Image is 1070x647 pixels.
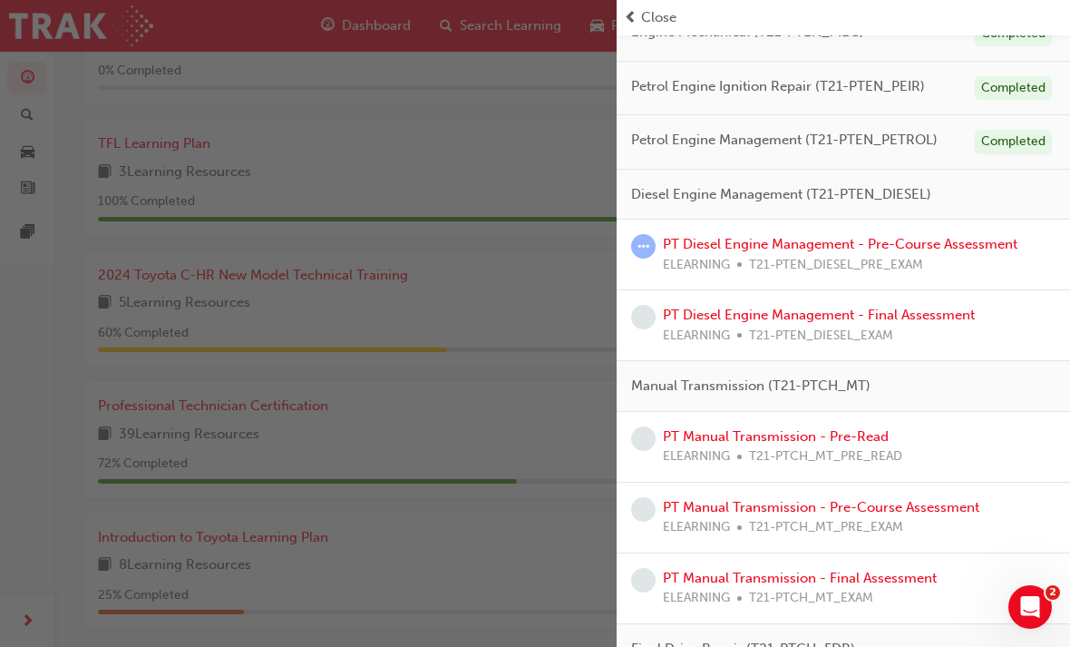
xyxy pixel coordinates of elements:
[1046,585,1060,600] span: 2
[663,307,975,323] a: PT Diesel Engine Management - Final Assessment
[624,7,1063,28] button: prev-iconClose
[663,428,889,445] a: PT Manual Transmission - Pre-Read
[663,499,979,515] a: PT Manual Transmission - Pre-Course Assessment
[631,184,931,205] span: Diesel Engine Management (T21-PTEN_DIESEL)
[749,255,923,276] span: T21-PTEN_DIESEL_PRE_EXAM
[641,7,676,28] span: Close
[663,236,1017,252] a: PT Diesel Engine Management - Pre-Course Assessment
[663,517,730,538] span: ELEARNING
[663,446,730,467] span: ELEARNING
[663,326,730,347] span: ELEARNING
[631,234,656,259] span: learningRecordVerb_ATTEMPT-icon
[631,130,938,151] span: Petrol Engine Management (T21-PTEN_PETROL)
[749,326,893,347] span: T21-PTEN_DIESEL_EXAM
[975,76,1052,101] div: Completed
[749,588,873,609] span: T21-PTCH_MT_EXAM
[975,130,1052,154] div: Completed
[631,568,656,593] span: learningRecordVerb_NONE-icon
[631,426,656,451] span: learningRecordVerb_NONE-icon
[663,255,730,276] span: ELEARNING
[631,497,656,522] span: learningRecordVerb_NONE-icon
[1008,585,1052,629] iframe: Intercom live chat
[631,76,925,97] span: Petrol Engine Ignition Repair (T21-PTEN_PEIR)
[631,305,656,329] span: learningRecordVerb_NONE-icon
[663,588,730,609] span: ELEARNING
[624,7,637,28] span: prev-icon
[749,517,903,538] span: T21-PTCH_MT_PRE_EXAM
[749,446,902,467] span: T21-PTCH_MT_PRE_READ
[631,376,871,397] span: Manual Transmission (T21-PTCH_MT)
[663,570,937,586] a: PT Manual Transmission - Final Assessment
